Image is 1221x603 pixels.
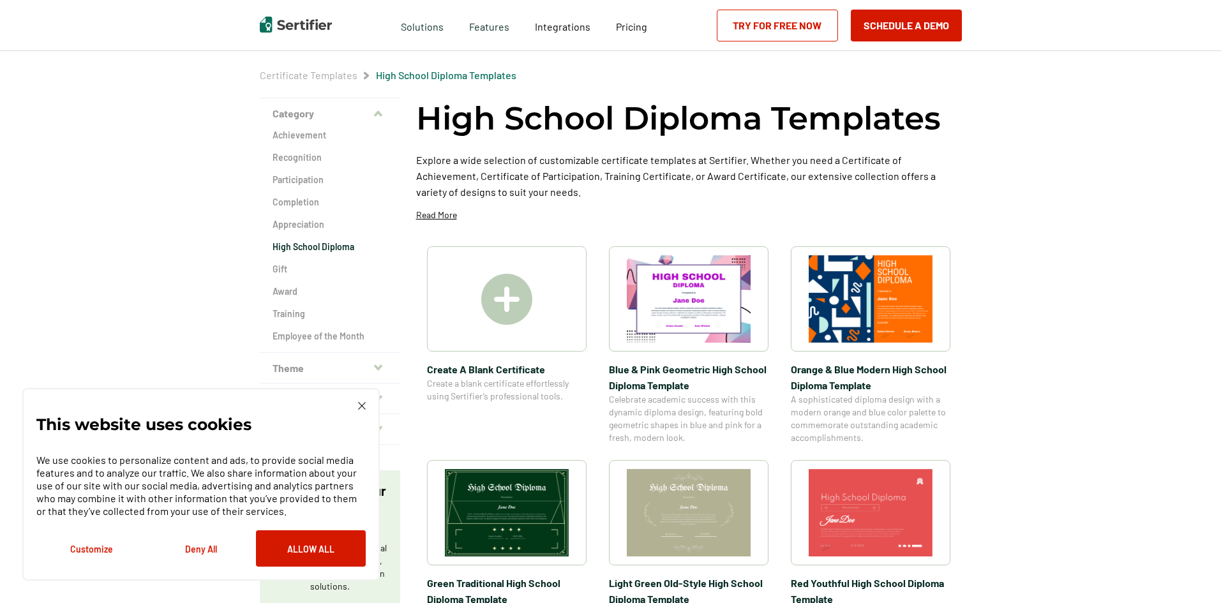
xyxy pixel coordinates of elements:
span: Create A Blank Certificate [427,361,587,377]
span: Certificate Templates [260,69,357,82]
img: Cookie Popup Close [358,402,366,410]
button: Allow All [256,530,366,567]
div: Breadcrumb [260,69,516,82]
p: This website uses cookies [36,418,251,431]
p: Read More [416,209,457,221]
div: Category [260,129,400,353]
a: High School Diploma Templates [376,69,516,81]
a: Employee of the Month [273,330,387,343]
a: Award [273,285,387,298]
img: Green Traditional High School Diploma Template [445,469,569,556]
img: Red Youthful High School Diploma Template [809,469,933,556]
h1: High School Diploma Templates [416,98,941,139]
span: Features [469,17,509,33]
a: Try for Free Now [717,10,838,41]
a: Certificate Templates [260,69,357,81]
img: Sertifier | Digital Credentialing Platform [260,17,332,33]
button: Category [260,98,400,129]
span: High School Diploma Templates [376,69,516,82]
span: Create a blank certificate effortlessly using Sertifier’s professional tools. [427,377,587,403]
button: Schedule a Demo [851,10,962,41]
p: Explore a wide selection of customizable certificate templates at Sertifier. Whether you need a C... [416,152,962,200]
span: Celebrate academic success with this dynamic diploma design, featuring bold geometric shapes in b... [609,393,768,444]
a: Integrations [535,17,590,33]
button: Theme [260,353,400,383]
a: Blue & Pink Geometric High School Diploma TemplateBlue & Pink Geometric High School Diploma Templ... [609,246,768,444]
span: A sophisticated diploma design with a modern orange and blue color palette to commemorate outstan... [791,393,950,444]
img: Orange & Blue Modern High School Diploma Template [809,255,933,343]
span: Blue & Pink Geometric High School Diploma Template [609,361,768,393]
a: Pricing [616,17,647,33]
a: Orange & Blue Modern High School Diploma TemplateOrange & Blue Modern High School Diploma Templat... [791,246,950,444]
a: Completion [273,196,387,209]
a: Recognition [273,151,387,164]
a: Appreciation [273,218,387,231]
span: Pricing [616,20,647,33]
span: Orange & Blue Modern High School Diploma Template [791,361,950,393]
button: Customize [36,530,146,567]
img: Blue & Pink Geometric High School Diploma Template [627,255,751,343]
img: Create A Blank Certificate [481,274,532,325]
a: Training [273,308,387,320]
button: Deny All [146,530,256,567]
p: We use cookies to personalize content and ads, to provide social media features and to analyze ou... [36,454,366,517]
a: Achievement [273,129,387,142]
span: Solutions [401,17,444,33]
a: Participation [273,174,387,186]
button: Style [260,383,400,414]
span: Integrations [535,20,590,33]
a: Gift [273,263,387,276]
a: High School Diploma [273,241,387,253]
iframe: Chat Widget [1157,542,1221,603]
img: Light Green Old-Style High School Diploma Template [627,469,751,556]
